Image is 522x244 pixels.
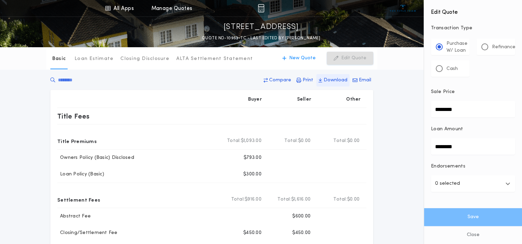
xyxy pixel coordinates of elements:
[57,171,104,178] p: Loan Policy (Basic)
[277,196,291,203] b: Total:
[291,196,311,203] span: $1,616.00
[324,77,347,84] p: Download
[333,138,347,144] b: Total:
[359,77,371,84] p: Email
[231,196,245,203] b: Total:
[346,96,361,103] p: Other
[431,175,515,192] button: 0 selected
[347,196,360,203] span: $0.00
[390,5,416,12] img: vs-icon
[431,163,515,170] p: Endorsements
[431,25,515,32] p: Transaction Type
[431,4,515,17] h4: Edit Quote
[289,55,316,62] p: New Quote
[431,138,515,155] input: Loan Amount
[57,213,91,220] p: Abstract Fee
[351,74,373,87] button: Email
[241,138,262,144] span: $1,093.00
[316,74,349,87] button: Download
[297,96,312,103] p: Seller
[262,74,293,87] button: Compare
[298,138,311,144] span: $0.00
[431,126,463,133] p: Loan Amount
[435,180,460,188] p: 0 selected
[57,111,90,122] p: Title Fees
[492,44,515,51] p: Refinance
[424,226,522,244] button: Close
[224,22,299,33] p: [STREET_ADDRESS]
[57,194,100,205] p: Settlement Fees
[275,52,323,65] button: New Quote
[227,138,241,144] b: Total:
[292,230,311,236] p: $450.00
[446,40,467,54] p: Purchase W/ Loan
[258,4,264,12] img: img
[120,55,169,62] p: Closing Disclosure
[431,101,515,118] input: Sale Price
[446,65,458,72] p: Cash
[52,55,66,62] p: Basic
[57,135,97,146] p: Title Premiums
[431,89,455,95] p: Sale Price
[245,196,262,203] span: $916.00
[57,230,118,236] p: Closing/Settlement Fee
[202,35,320,42] p: QUOTE ND-10953-TC - LAST EDITED BY [PERSON_NAME]
[244,154,262,161] p: $793.00
[424,208,522,226] button: Save
[75,55,114,62] p: Loan Estimate
[347,138,360,144] span: $0.00
[57,154,134,161] p: Owners Policy (Basic) Disclosed
[243,171,262,178] p: $300.00
[303,77,313,84] p: Print
[269,77,291,84] p: Compare
[243,230,262,236] p: $450.00
[327,52,373,65] button: Edit Quote
[333,196,347,203] b: Total:
[248,96,262,103] p: Buyer
[284,138,298,144] b: Total:
[176,55,253,62] p: ALTA Settlement Statement
[341,55,366,62] p: Edit Quote
[292,213,311,220] p: $600.00
[294,74,315,87] button: Print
